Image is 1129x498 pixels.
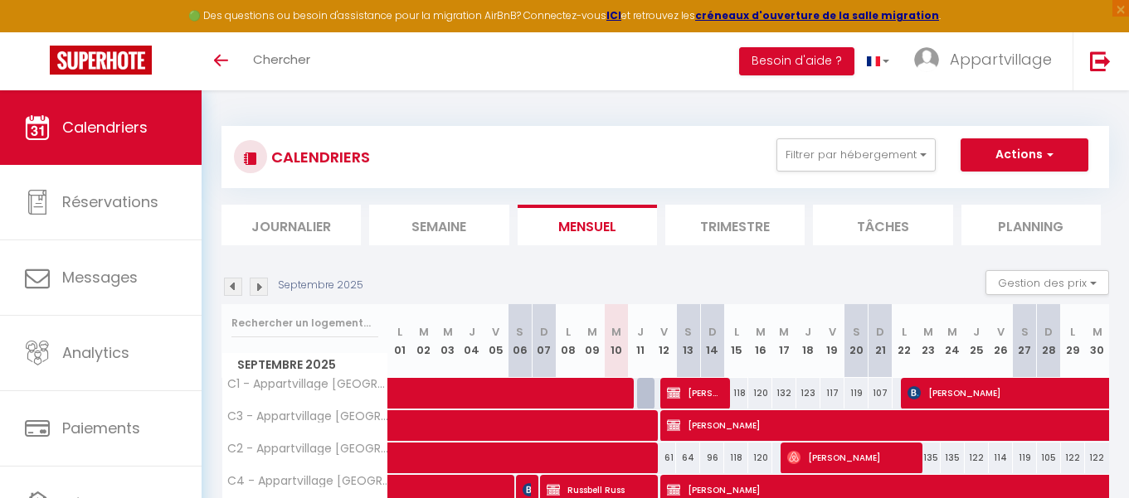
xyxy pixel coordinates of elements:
[443,324,453,340] abbr: M
[950,49,1052,70] span: Appartvillage
[628,304,652,378] th: 11
[1093,324,1102,340] abbr: M
[225,410,391,423] span: C3 - Appartvillage [GEOGRAPHIC_DATA] N°3
[1021,324,1029,340] abbr: S
[917,304,941,378] th: 23
[253,51,310,68] span: Chercher
[829,324,836,340] abbr: V
[965,442,989,473] div: 122
[869,378,893,409] div: 107
[941,304,965,378] th: 24
[267,138,370,176] h3: CALENDRIERS
[419,324,429,340] abbr: M
[518,205,657,245] li: Mensuel
[1061,304,1085,378] th: 29
[961,205,1101,245] li: Planning
[973,324,980,340] abbr: J
[516,324,523,340] abbr: S
[985,270,1109,295] button: Gestion des prix
[231,308,378,338] input: Rechercher un logement...
[62,117,148,138] span: Calendriers
[844,378,869,409] div: 119
[902,32,1073,90] a: ... Appartvillage
[917,442,941,473] div: 135
[787,442,916,473] span: [PERSON_NAME]
[676,304,700,378] th: 13
[62,342,129,363] span: Analytics
[914,47,939,72] img: ...
[1090,51,1111,71] img: logout
[756,324,766,340] abbr: M
[460,304,484,378] th: 04
[1037,304,1061,378] th: 28
[708,324,717,340] abbr: D
[369,205,509,245] li: Semaine
[734,324,739,340] abbr: L
[1013,442,1037,473] div: 119
[241,32,323,90] a: Chercher
[508,304,532,378] th: 06
[772,304,796,378] th: 17
[604,304,628,378] th: 10
[637,324,644,340] abbr: J
[469,324,475,340] abbr: J
[820,378,844,409] div: 117
[665,205,805,245] li: Trimestre
[1013,304,1037,378] th: 27
[580,304,604,378] th: 09
[844,304,869,378] th: 20
[700,304,724,378] th: 14
[724,304,748,378] th: 15
[869,304,893,378] th: 21
[611,324,621,340] abbr: M
[62,418,140,438] span: Paiements
[684,324,692,340] abbr: S
[660,324,668,340] abbr: V
[50,46,152,75] img: Super Booking
[388,304,412,378] th: 01
[652,304,676,378] th: 12
[667,377,723,409] span: [PERSON_NAME]
[225,442,391,455] span: C2 - Appartvillage [GEOGRAPHIC_DATA] N°2
[776,138,936,172] button: Filtrer par hébergement
[796,304,820,378] th: 18
[997,324,1005,340] abbr: V
[947,324,957,340] abbr: M
[397,324,402,340] abbr: L
[411,304,436,378] th: 02
[532,304,556,378] th: 07
[748,304,772,378] th: 16
[62,267,138,288] span: Messages
[62,191,158,212] span: Réservations
[566,324,571,340] abbr: L
[1037,442,1061,473] div: 105
[556,304,580,378] th: 08
[893,304,917,378] th: 22
[492,324,499,340] abbr: V
[820,304,844,378] th: 19
[222,353,387,377] span: Septembre 2025
[965,304,989,378] th: 25
[876,324,884,340] abbr: D
[1044,324,1053,340] abbr: D
[739,47,854,75] button: Besoin d'aide ?
[695,8,939,22] a: créneaux d'ouverture de la salle migration
[813,205,952,245] li: Tâches
[902,324,907,340] abbr: L
[989,304,1013,378] th: 26
[779,324,789,340] abbr: M
[606,8,621,22] a: ICI
[221,205,361,245] li: Journalier
[1061,442,1085,473] div: 122
[853,324,860,340] abbr: S
[923,324,933,340] abbr: M
[941,442,965,473] div: 135
[989,442,1013,473] div: 114
[961,138,1088,172] button: Actions
[1085,304,1109,378] th: 30
[587,324,597,340] abbr: M
[225,475,391,487] span: C4 - Appartvillage [GEOGRAPHIC_DATA] N°4
[540,324,548,340] abbr: D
